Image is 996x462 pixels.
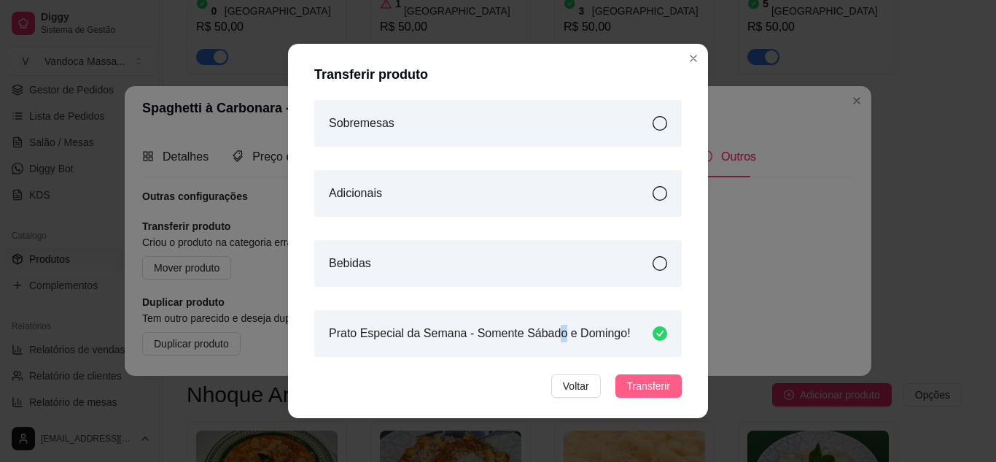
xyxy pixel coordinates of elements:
button: Transferir [615,374,682,398]
span: Transferir [627,378,670,394]
article: Bebidas [329,255,371,272]
span: Voltar [563,378,589,394]
button: Voltar [551,374,601,398]
article: Sobremesas [329,115,394,132]
header: Transferir produto [297,53,699,96]
article: Adicionais [329,185,382,202]
button: Close [682,47,705,70]
article: Prato Especial da Semana - Somente Sábado e Domingo! [329,325,631,342]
